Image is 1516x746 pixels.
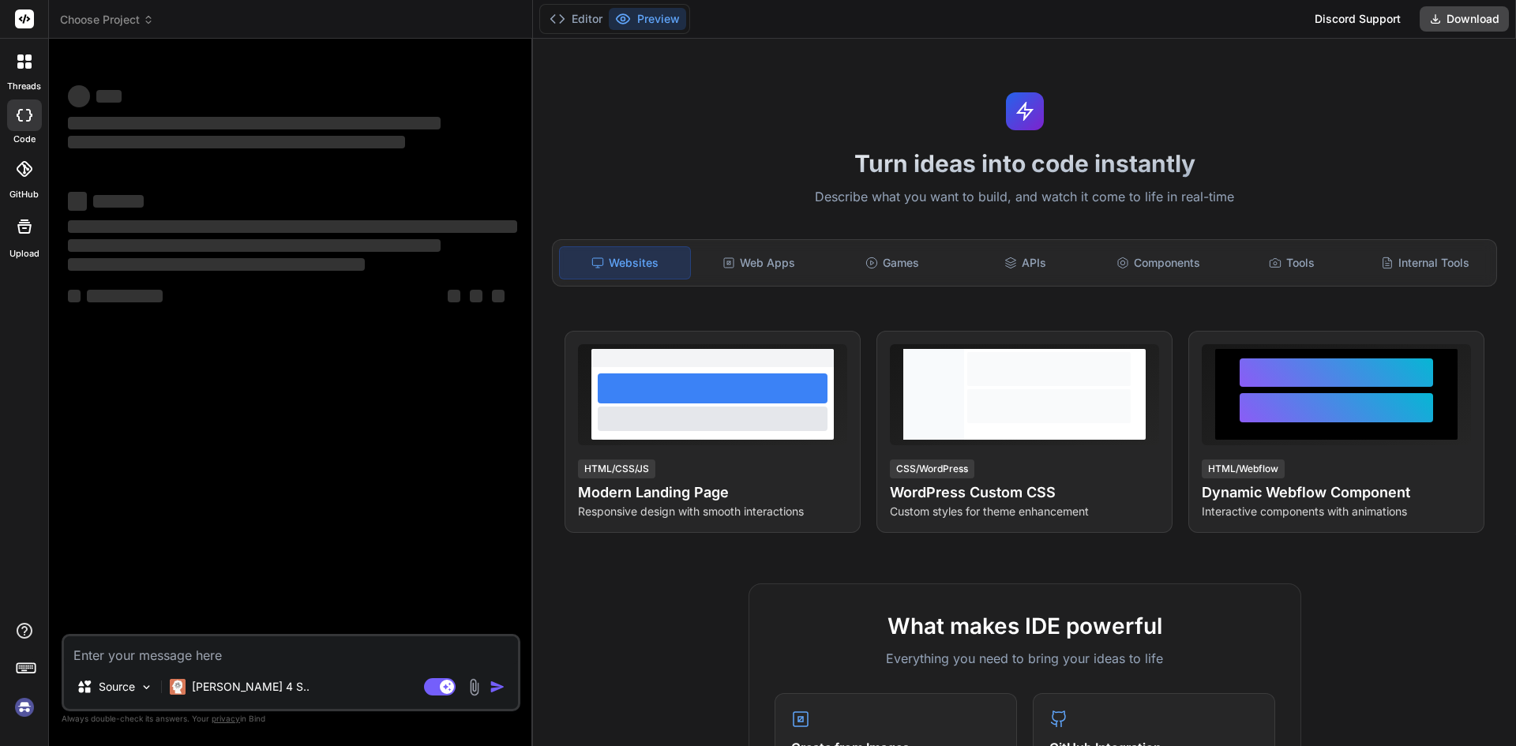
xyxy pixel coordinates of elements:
img: attachment [465,678,483,696]
div: HTML/Webflow [1202,459,1285,478]
div: Internal Tools [1360,246,1490,279]
span: privacy [212,714,240,723]
h4: WordPress Custom CSS [890,482,1159,504]
span: ‌ [492,290,505,302]
p: Custom styles for theme enhancement [890,504,1159,519]
span: ‌ [68,258,365,271]
div: Tools [1227,246,1357,279]
label: code [13,133,36,146]
button: Preview [609,8,686,30]
p: Interactive components with animations [1202,504,1471,519]
h1: Turn ideas into code instantly [542,149,1507,178]
p: Always double-check its answers. Your in Bind [62,711,520,726]
span: ‌ [96,90,122,103]
img: Pick Models [140,680,153,694]
span: ‌ [68,117,441,129]
button: Download [1420,6,1509,32]
img: signin [11,694,38,721]
h4: Dynamic Webflow Component [1202,482,1471,504]
span: ‌ [68,239,441,252]
span: ‌ [68,220,517,233]
span: ‌ [93,195,144,208]
div: HTML/CSS/JS [578,459,655,478]
p: Describe what you want to build, and watch it come to life in real-time [542,187,1507,208]
div: Games [827,246,958,279]
p: Everything you need to bring your ideas to life [775,649,1275,668]
h2: What makes IDE powerful [775,609,1275,643]
label: threads [7,80,41,93]
div: Components [1094,246,1224,279]
button: Editor [543,8,609,30]
div: Web Apps [694,246,824,279]
span: ‌ [68,85,90,107]
span: ‌ [68,192,87,211]
span: ‌ [87,290,163,302]
img: icon [490,679,505,695]
label: GitHub [9,188,39,201]
p: [PERSON_NAME] 4 S.. [192,679,310,695]
div: APIs [960,246,1090,279]
div: Discord Support [1305,6,1410,32]
p: Source [99,679,135,695]
div: CSS/WordPress [890,459,974,478]
span: ‌ [68,290,81,302]
span: ‌ [68,136,405,148]
label: Upload [9,247,39,261]
span: ‌ [470,290,482,302]
div: Websites [559,246,691,279]
h4: Modern Landing Page [578,482,847,504]
span: ‌ [448,290,460,302]
span: Choose Project [60,12,154,28]
p: Responsive design with smooth interactions [578,504,847,519]
img: Claude 4 Sonnet [170,679,186,695]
